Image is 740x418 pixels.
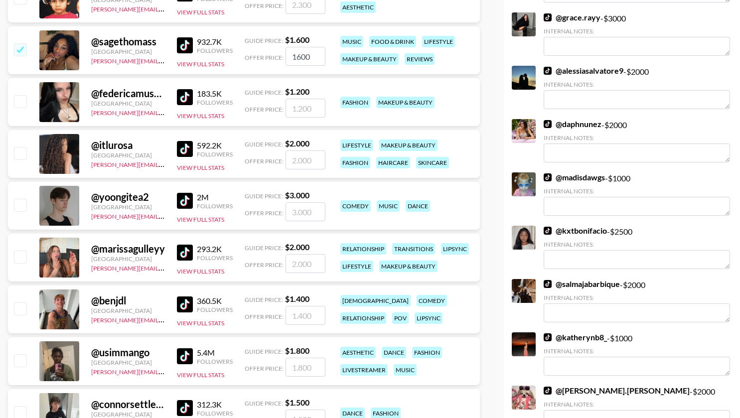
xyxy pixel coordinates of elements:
[197,202,233,210] div: Followers
[197,89,233,99] div: 183.5K
[544,134,730,141] div: Internal Notes:
[177,400,193,416] img: TikTok
[340,53,399,65] div: makeup & beauty
[415,312,443,324] div: lipsync
[544,13,552,21] img: TikTok
[441,243,469,255] div: lipsync
[91,411,165,418] div: [GEOGRAPHIC_DATA]
[245,400,283,407] span: Guide Price:
[285,398,309,407] strong: $ 1.500
[377,200,400,212] div: music
[544,66,730,109] div: - $ 2000
[544,66,623,76] a: @alessiasalvatore9
[197,244,233,254] div: 293.2K
[91,307,165,314] div: [GEOGRAPHIC_DATA]
[245,140,283,148] span: Guide Price:
[245,89,283,96] span: Guide Price:
[340,97,370,108] div: fashion
[245,106,284,113] span: Offer Price:
[544,386,690,396] a: @[PERSON_NAME].[PERSON_NAME]
[382,347,406,358] div: dance
[245,261,284,269] span: Offer Price:
[379,261,438,272] div: makeup & beauty
[285,242,309,252] strong: $ 2.000
[91,211,333,220] a: [PERSON_NAME][EMAIL_ADDRESS][PERSON_NAME][PERSON_NAME][DOMAIN_NAME]
[416,157,449,168] div: skincare
[197,99,233,106] div: Followers
[405,53,435,65] div: reviews
[177,371,224,379] button: View Full Stats
[422,36,455,47] div: lifestyle
[245,37,283,44] span: Guide Price:
[286,150,325,169] input: 2.000
[177,89,193,105] img: TikTok
[544,226,607,236] a: @kxtbonifacio
[544,12,730,56] div: - $ 3000
[544,172,730,216] div: - $ 1000
[285,87,309,96] strong: $ 1.200
[544,347,730,355] div: Internal Notes:
[544,294,730,301] div: Internal Notes:
[177,216,224,223] button: View Full Stats
[91,35,165,48] div: @ sagethomass
[177,319,224,327] button: View Full Stats
[245,54,284,61] span: Offer Price:
[197,47,233,54] div: Followers
[177,268,224,275] button: View Full Stats
[544,401,730,408] div: Internal Notes:
[286,358,325,377] input: 1.800
[245,2,284,9] span: Offer Price:
[544,172,605,182] a: @madisdawgs
[544,81,730,88] div: Internal Notes:
[245,192,283,200] span: Guide Price:
[91,243,165,255] div: @ marissagulleyy
[286,306,325,325] input: 1.400
[340,364,388,376] div: livestreamer
[177,141,193,157] img: TikTok
[340,36,363,47] div: music
[340,200,371,212] div: comedy
[379,139,438,151] div: makeup & beauty
[197,400,233,410] div: 312.3K
[369,36,416,47] div: food & drink
[544,27,730,35] div: Internal Notes:
[177,193,193,209] img: TikTok
[91,48,165,55] div: [GEOGRAPHIC_DATA]
[544,279,620,289] a: @salmajabarbique
[544,187,730,195] div: Internal Notes:
[197,296,233,306] div: 360.5K
[177,164,224,171] button: View Full Stats
[91,346,165,359] div: @ usimmango
[544,119,601,129] a: @daphnunez
[91,107,333,117] a: [PERSON_NAME][EMAIL_ADDRESS][PERSON_NAME][PERSON_NAME][DOMAIN_NAME]
[392,243,435,255] div: transitions
[91,366,333,376] a: [PERSON_NAME][EMAIL_ADDRESS][PERSON_NAME][PERSON_NAME][DOMAIN_NAME]
[91,191,165,203] div: @ yoongitea2
[412,347,442,358] div: fashion
[197,150,233,158] div: Followers
[177,245,193,261] img: TikTok
[245,157,284,165] span: Offer Price:
[544,387,552,395] img: TikTok
[91,87,165,100] div: @ federicamuscass
[376,157,410,168] div: haircare
[91,159,333,168] a: [PERSON_NAME][EMAIL_ADDRESS][PERSON_NAME][PERSON_NAME][DOMAIN_NAME]
[392,312,409,324] div: pov
[286,99,325,118] input: 1.200
[340,139,373,151] div: lifestyle
[91,359,165,366] div: [GEOGRAPHIC_DATA]
[91,151,165,159] div: [GEOGRAPHIC_DATA]
[544,332,730,376] div: - $ 1000
[197,358,233,365] div: Followers
[394,364,417,376] div: music
[340,1,376,13] div: aesthetic
[91,55,333,65] a: [PERSON_NAME][EMAIL_ADDRESS][PERSON_NAME][PERSON_NAME][DOMAIN_NAME]
[91,294,165,307] div: @ benjdl
[286,254,325,273] input: 2.000
[91,139,165,151] div: @ itlurosa
[544,279,730,322] div: - $ 2000
[177,37,193,53] img: TikTok
[197,254,233,262] div: Followers
[245,313,284,320] span: Offer Price:
[544,67,552,75] img: TikTok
